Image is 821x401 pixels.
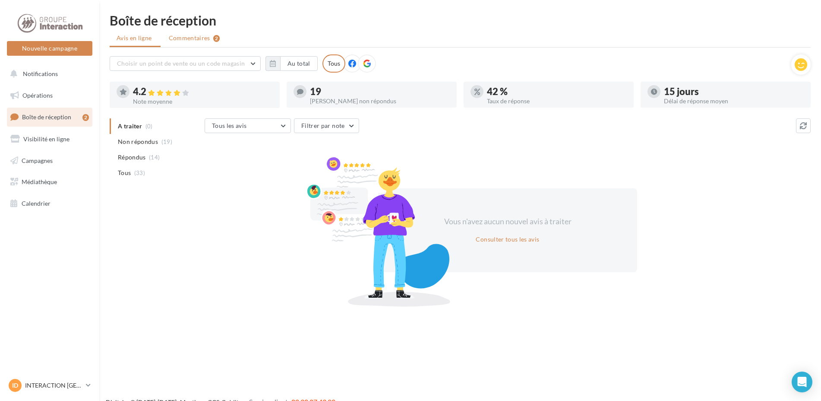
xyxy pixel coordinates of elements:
[472,234,543,245] button: Consulter tous les avis
[134,169,145,176] span: (33)
[664,98,804,104] div: Délai de réponse moyen
[487,98,627,104] div: Taux de réponse
[310,87,450,96] div: 19
[5,108,94,126] a: Boîte de réception2
[5,130,94,148] a: Visibilité en ligne
[433,216,582,227] div: Vous n'avez aucun nouvel avis à traiter
[664,87,804,96] div: 15 jours
[294,118,359,133] button: Filtrer par note
[82,114,89,121] div: 2
[161,138,172,145] span: (19)
[213,35,220,42] div: 2
[22,113,71,121] span: Boîte de réception
[118,169,131,177] span: Tous
[265,56,318,71] button: Au total
[23,135,69,143] span: Visibilité en ligne
[110,14,811,27] div: Boîte de réception
[110,56,261,71] button: Choisir un point de vente ou un code magasin
[22,92,53,99] span: Opérations
[5,152,94,170] a: Campagnes
[22,200,51,207] span: Calendrier
[7,41,92,56] button: Nouvelle campagne
[22,156,53,164] span: Campagnes
[310,98,450,104] div: [PERSON_NAME] non répondus
[212,122,247,129] span: Tous les avis
[117,60,245,67] span: Choisir un point de vente ou un code magasin
[5,173,94,191] a: Médiathèque
[12,381,18,390] span: ID
[5,86,94,105] a: Opérations
[7,377,92,394] a: ID INTERACTION [GEOGRAPHIC_DATA]
[118,137,158,146] span: Non répondus
[149,154,160,161] span: (14)
[22,178,57,185] span: Médiathèque
[5,65,91,83] button: Notifications
[23,70,58,77] span: Notifications
[792,372,812,392] div: Open Intercom Messenger
[133,99,273,105] div: Note moyenne
[487,87,627,96] div: 42 %
[5,194,94,213] a: Calendrier
[118,153,146,162] span: Répondus
[280,56,318,71] button: Au total
[322,54,345,73] div: Tous
[169,34,210,42] span: Commentaires
[25,381,82,390] p: INTERACTION [GEOGRAPHIC_DATA]
[205,118,291,133] button: Tous les avis
[133,87,273,97] div: 4.2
